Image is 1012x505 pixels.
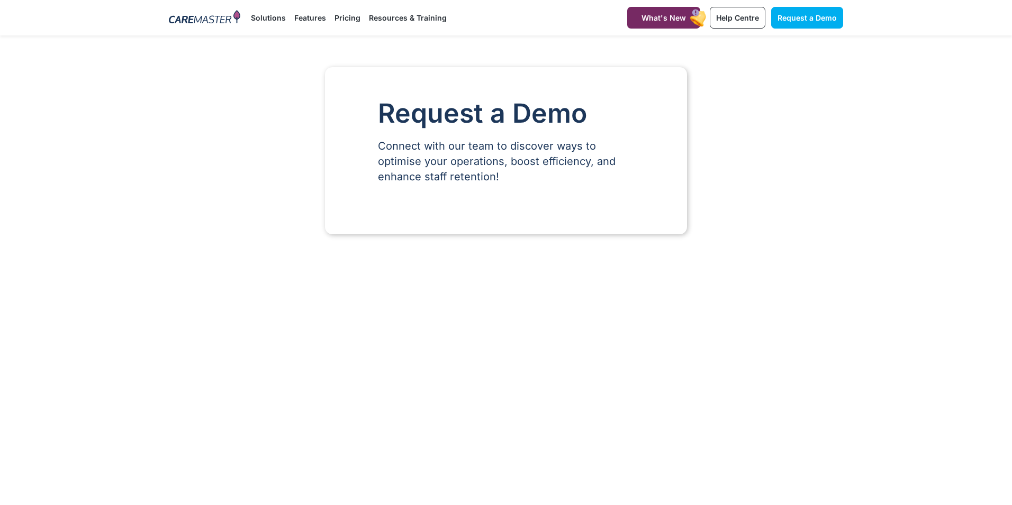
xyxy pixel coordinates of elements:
[771,7,843,29] a: Request a Demo
[716,13,759,22] span: Help Centre
[710,7,765,29] a: Help Centre
[641,13,686,22] span: What's New
[627,7,700,29] a: What's New
[778,13,837,22] span: Request a Demo
[378,99,634,128] h1: Request a Demo
[378,139,634,185] p: Connect with our team to discover ways to optimise your operations, boost efficiency, and enhance...
[169,10,240,26] img: CareMaster Logo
